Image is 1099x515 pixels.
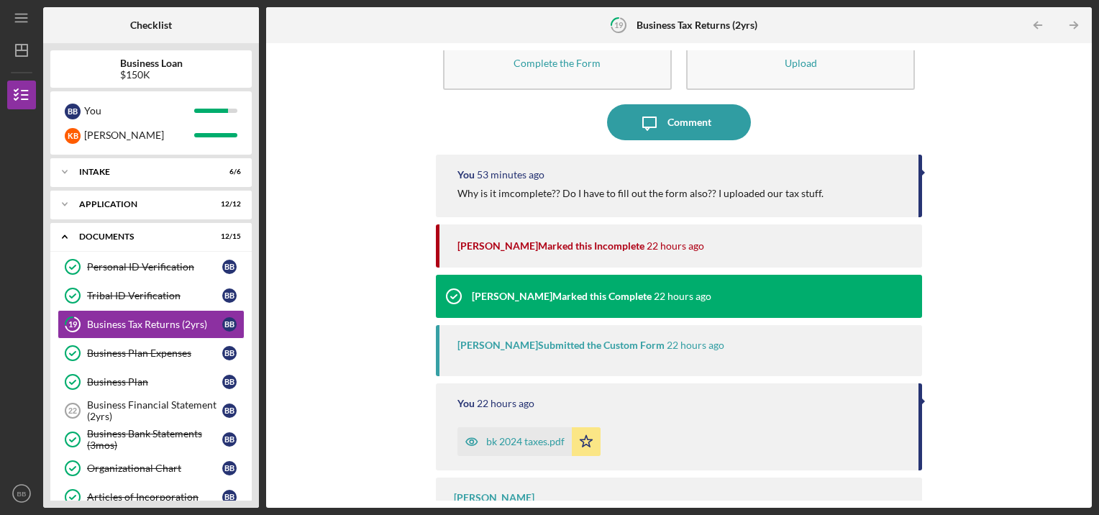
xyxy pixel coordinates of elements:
a: Business PlanBB [58,368,245,396]
div: Articles of Incorporation [87,491,222,503]
div: K B [65,128,81,144]
tspan: 22 [68,406,77,415]
div: Organizational Chart [87,462,222,474]
button: Comment [607,104,751,140]
div: Complete the Form [514,58,601,68]
div: Application [79,200,205,209]
div: Business Financial Statement (2yrs) [87,399,222,422]
div: Documents [79,232,205,241]
button: BB [7,479,36,508]
a: Business Bank Statements (3mos)BB [58,425,245,454]
time: 2025-09-16 20:07 [477,169,544,181]
time: 2025-09-15 21:55 [654,291,711,302]
tspan: 19 [68,320,78,329]
time: 2025-09-15 21:55 [667,339,724,351]
div: B B [222,288,237,303]
div: [PERSON_NAME] Marked this Complete [472,291,652,302]
div: You [84,99,194,123]
div: You [457,398,475,409]
div: Comment [667,104,711,140]
div: [PERSON_NAME] Submitted the Custom Form [457,339,665,351]
div: B B [65,104,81,119]
b: Business Tax Returns (2yrs) [637,19,757,31]
text: BB [17,490,27,498]
a: Organizational ChartBB [58,454,245,483]
div: 12 / 12 [215,200,241,209]
div: Tribal ID Verification [87,290,222,301]
div: [PERSON_NAME] [84,123,194,147]
a: 19Business Tax Returns (2yrs)BB [58,310,245,339]
a: Personal ID VerificationBB [58,252,245,281]
div: 12 / 15 [215,232,241,241]
div: Business Bank Statements (3mos) [87,428,222,451]
div: [PERSON_NAME] Marked this Incomplete [457,240,644,252]
div: Upload [785,58,817,68]
div: B B [222,260,237,274]
a: Tribal ID VerificationBB [58,281,245,310]
div: B B [222,432,237,447]
div: Business Plan [87,376,222,388]
tspan: 19 [614,20,624,29]
div: Intake [79,168,205,176]
a: 22Business Financial Statement (2yrs)BB [58,396,245,425]
a: Business Plan ExpensesBB [58,339,245,368]
div: Business Plan Expenses [87,347,222,359]
b: Business Loan [120,58,183,69]
div: B B [222,346,237,360]
div: B B [222,461,237,475]
div: bk 2024 taxes.pdf [486,436,565,447]
div: B B [222,490,237,504]
div: B B [222,404,237,418]
div: 6 / 6 [215,168,241,176]
button: bk 2024 taxes.pdf [457,427,601,456]
b: Checklist [130,19,172,31]
a: Articles of IncorporationBB [58,483,245,511]
time: 2025-09-15 21:59 [647,240,704,252]
div: You [457,169,475,181]
div: B B [222,375,237,389]
div: Personal ID Verification [87,261,222,273]
div: B B [222,317,237,332]
div: Business Tax Returns (2yrs) [87,319,222,330]
time: 2025-09-15 21:52 [477,398,534,409]
div: [PERSON_NAME] [454,492,534,503]
div: $150K [120,69,183,81]
div: Why is it imcomplete?? Do I have to fill out the form also?? I uploaded our tax stuff. [457,188,824,199]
